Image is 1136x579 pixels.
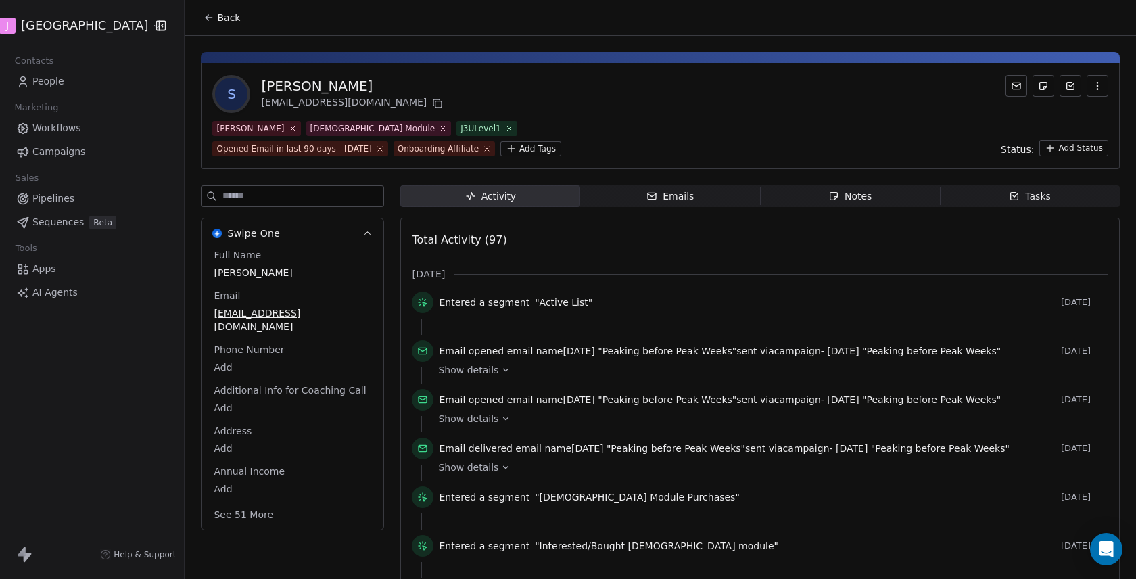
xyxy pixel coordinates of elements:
[211,343,287,356] span: Phone Number
[11,141,173,163] a: Campaigns
[9,97,64,118] span: Marketing
[32,285,78,300] span: AI Agents
[32,215,84,229] span: Sequences
[1061,394,1108,405] span: [DATE]
[16,14,146,37] button: J[GEOGRAPHIC_DATA]
[9,51,60,71] span: Contacts
[500,141,561,156] button: Add Tags
[11,117,173,139] a: Workflows
[32,262,56,276] span: Apps
[32,121,81,135] span: Workflows
[398,143,479,155] div: Onboarding Affiliate
[460,122,501,135] div: J3ULevel1
[9,238,43,258] span: Tools
[438,461,498,474] span: Show details
[32,145,85,159] span: Campaigns
[214,482,371,496] span: Add
[216,143,371,155] div: Opened Email in last 90 days - [DATE]
[214,266,371,279] span: [PERSON_NAME]
[439,394,504,405] span: Email opened
[439,296,529,309] span: Entered a segment
[11,211,173,233] a: SequencesBeta
[32,74,64,89] span: People
[11,70,173,93] a: People
[214,442,371,455] span: Add
[9,168,45,188] span: Sales
[827,394,1001,405] span: [DATE] "Peaking before Peak Weeks"
[11,281,173,304] a: AI Agents
[1061,346,1108,356] span: [DATE]
[1061,540,1108,551] span: [DATE]
[217,11,240,24] span: Back
[1001,143,1034,156] span: Status:
[212,229,222,238] img: Swipe One
[438,412,498,425] span: Show details
[439,443,512,454] span: Email delivered
[1009,189,1051,204] div: Tasks
[827,346,1001,356] span: [DATE] "Peaking before Peak Weeks"
[89,216,116,229] span: Beta
[211,424,254,438] span: Address
[195,5,248,30] button: Back
[214,361,371,374] span: Add
[11,258,173,280] a: Apps
[1039,140,1108,156] button: Add Status
[211,248,264,262] span: Full Name
[6,19,9,32] span: J
[828,189,872,204] div: Notes
[439,539,529,553] span: Entered a segment
[438,363,1099,377] a: Show details
[439,442,1009,455] span: email name sent via campaign -
[32,191,74,206] span: Pipelines
[535,539,778,553] span: "Interested/Bought [DEMOGRAPHIC_DATA] module"
[227,227,280,240] span: Swipe One
[211,465,287,478] span: Annual Income
[1061,443,1108,454] span: [DATE]
[1090,533,1122,565] div: Open Intercom Messenger
[412,267,445,281] span: [DATE]
[836,443,1010,454] span: [DATE] "Peaking before Peak Weeks"
[439,346,504,356] span: Email opened
[100,549,176,560] a: Help & Support
[215,78,247,110] span: S
[202,248,383,530] div: Swipe OneSwipe One
[214,401,371,415] span: Add
[1061,297,1108,308] span: [DATE]
[412,233,506,246] span: Total Activity (97)
[206,503,281,527] button: See 51 More
[563,394,736,405] span: [DATE] "Peaking before Peak Weeks"
[571,443,745,454] span: [DATE] "Peaking before Peak Weeks"
[1061,492,1108,503] span: [DATE]
[21,17,148,34] span: [GEOGRAPHIC_DATA]
[646,189,694,204] div: Emails
[438,363,498,377] span: Show details
[439,490,529,504] span: Entered a segment
[439,344,1001,358] span: email name sent via campaign -
[214,306,371,333] span: [EMAIL_ADDRESS][DOMAIN_NAME]
[261,95,446,112] div: [EMAIL_ADDRESS][DOMAIN_NAME]
[261,76,446,95] div: [PERSON_NAME]
[563,346,736,356] span: [DATE] "Peaking before Peak Weeks"
[535,490,740,504] span: "[DEMOGRAPHIC_DATA] Module Purchases"
[202,218,383,248] button: Swipe OneSwipe One
[439,393,1001,407] span: email name sent via campaign -
[216,122,284,135] div: [PERSON_NAME]
[114,549,176,560] span: Help & Support
[11,187,173,210] a: Pipelines
[438,412,1099,425] a: Show details
[310,122,435,135] div: [DEMOGRAPHIC_DATA] Module
[211,384,369,397] span: Additional Info for Coaching Call
[211,289,243,302] span: Email
[535,296,592,309] span: "Active List"
[438,461,1099,474] a: Show details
